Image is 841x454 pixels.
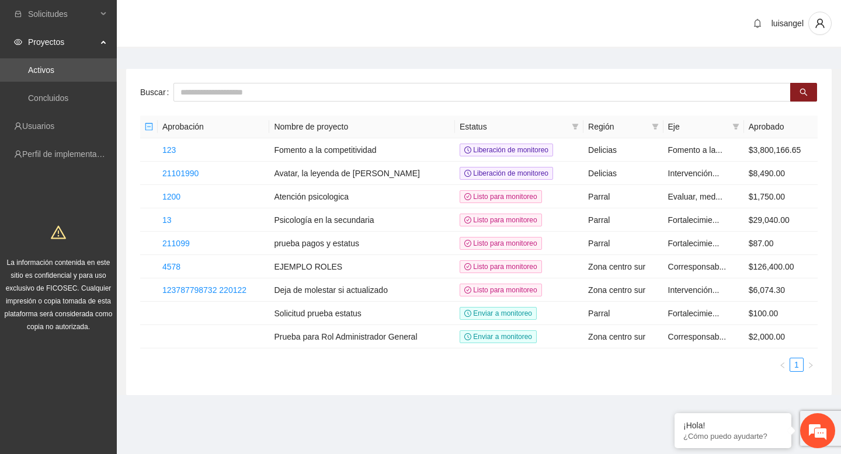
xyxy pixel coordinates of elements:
[140,83,173,102] label: Buscar
[583,138,663,162] td: Delicias
[269,278,455,302] td: Deja de molestar si actualizado
[269,185,455,208] td: Atención psicologica
[744,302,818,325] td: $100.00
[460,307,537,320] span: Enviar a monitoreo
[162,262,180,271] a: 4578
[460,167,553,180] span: Liberación de monitoreo
[28,30,97,54] span: Proyectos
[800,88,808,97] span: search
[668,120,728,133] span: Eje
[269,325,455,348] td: Prueba para Rol Administrador General
[808,12,832,35] button: user
[162,192,180,201] a: 1200
[460,237,542,250] span: Listo para monitoreo
[776,358,790,372] button: left
[583,255,663,278] td: Zona centro sur
[652,123,659,130] span: filter
[668,332,727,341] span: Corresponsab...
[583,325,663,348] td: Zona centro sur
[668,215,720,225] span: Fortalecimie...
[744,116,818,138] th: Aprobado
[269,138,455,162] td: Fomento a la competitividad
[145,123,153,131] span: minus-square
[583,185,663,208] td: Parral
[162,215,172,225] a: 13
[464,170,471,177] span: clock-circle
[790,358,804,372] li: 1
[683,421,783,430] div: ¡Hola!
[744,162,818,185] td: $8,490.00
[460,284,542,296] span: Listo para monitoreo
[809,18,831,29] span: user
[28,93,68,103] a: Concluidos
[162,239,190,248] a: 211099
[269,232,455,255] td: prueba pagos y estatus
[464,333,471,340] span: clock-circle
[162,145,176,155] a: 123
[748,14,767,33] button: bell
[583,162,663,185] td: Delicias
[6,319,223,359] textarea: Escriba su mensaje y pulse “Intro”
[460,144,553,156] span: Liberación de monitoreo
[790,83,817,102] button: search
[744,255,818,278] td: $126,400.00
[460,214,542,226] span: Listo para monitoreo
[464,240,471,247] span: check-circle
[776,358,790,372] li: Previous Page
[744,138,818,162] td: $3,800,166.65
[460,190,542,203] span: Listo para monitoreo
[14,38,22,46] span: eye
[464,146,471,153] span: clock-circle
[464,287,471,294] span: check-circle
[668,239,720,248] span: Fortalecimie...
[22,149,113,159] a: Perfil de implementadora
[668,192,722,201] span: Evaluar, med...
[730,118,742,135] span: filter
[162,285,246,295] a: 123787798732 220122
[28,65,54,75] a: Activos
[807,362,814,369] span: right
[749,19,766,28] span: bell
[572,123,579,130] span: filter
[269,162,455,185] td: Avatar, la leyenda de [PERSON_NAME]
[5,259,113,331] span: La información contenida en este sitio es confidencial y para uso exclusivo de FICOSEC. Cualquier...
[28,2,97,26] span: Solicitudes
[583,278,663,302] td: Zona centro sur
[744,232,818,255] td: $87.00
[460,260,542,273] span: Listo para monitoreo
[569,118,581,135] span: filter
[683,432,783,441] p: ¿Cómo puedo ayudarte?
[464,263,471,270] span: check-circle
[68,156,161,274] span: Estamos en línea.
[779,362,786,369] span: left
[464,216,471,223] span: check-circle
[744,208,818,232] td: $29,040.00
[732,123,739,130] span: filter
[269,302,455,325] td: Solicitud prueba estatus
[269,255,455,278] td: EJEMPLO ROLES
[583,232,663,255] td: Parral
[588,120,647,133] span: Región
[269,208,455,232] td: Psicología en la secundaria
[192,6,220,34] div: Minimizar ventana de chat en vivo
[668,145,722,155] span: Fomento a la...
[460,330,537,343] span: Enviar a monitoreo
[51,225,66,240] span: warning
[583,208,663,232] td: Parral
[269,116,455,138] th: Nombre de proyecto
[14,10,22,18] span: inbox
[744,325,818,348] td: $2,000.00
[22,121,54,131] a: Usuarios
[464,193,471,200] span: check-circle
[744,278,818,302] td: $6,074.30
[668,262,727,271] span: Corresponsab...
[668,309,720,318] span: Fortalecimie...
[668,285,720,295] span: Intervención...
[583,302,663,325] td: Parral
[158,116,269,138] th: Aprobación
[649,118,661,135] span: filter
[804,358,818,372] li: Next Page
[744,185,818,208] td: $1,750.00
[464,310,471,317] span: clock-circle
[61,60,196,75] div: Chatee con nosotros ahora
